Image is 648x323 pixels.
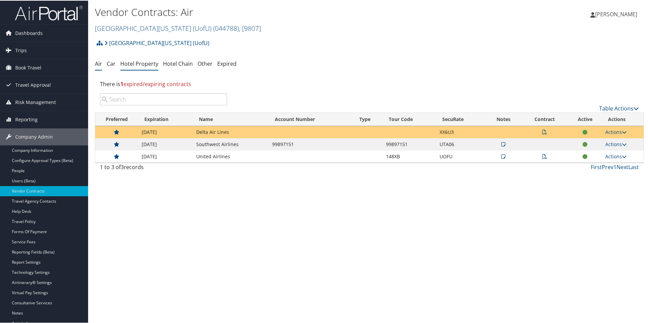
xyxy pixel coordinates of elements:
[383,138,436,150] td: 99897151
[602,112,644,125] th: Actions
[100,93,227,105] input: Search
[436,150,486,162] td: UOFU
[486,112,521,125] th: Notes: activate to sort column ascending
[590,3,644,24] a: [PERSON_NAME]
[138,112,193,125] th: Expiration: activate to sort column ascending
[613,163,616,170] a: 1
[95,59,102,67] a: Air
[217,59,237,67] a: Expired
[15,128,53,145] span: Company Admin
[193,138,268,150] td: Southwest Airlines
[15,59,41,76] span: Book Travel
[138,125,193,138] td: [DATE]
[616,163,628,170] a: Next
[193,112,268,125] th: Name: activate to sort column ascending
[521,112,568,125] th: Contract: activate to sort column ascending
[568,112,602,125] th: Active: activate to sort column ascending
[269,138,353,150] td: 99897151
[138,138,193,150] td: [DATE]
[15,4,83,20] img: airportal-logo.png
[121,163,124,170] span: 3
[605,140,627,147] a: Actions
[15,24,43,41] span: Dashboards
[95,112,138,125] th: Preferred: activate to sort column ascending
[628,163,639,170] a: Last
[605,153,627,159] a: Actions
[595,10,637,17] span: [PERSON_NAME]
[383,150,436,162] td: 148XB
[605,128,627,135] a: Actions
[120,80,123,87] strong: 1
[436,112,486,125] th: SecuRate: activate to sort column ascending
[120,80,191,87] span: expired/expiring contracts
[107,59,116,67] a: Car
[602,163,613,170] a: Prev
[100,162,227,174] div: 1 to 3 of records
[138,150,193,162] td: [DATE]
[198,59,212,67] a: Other
[15,93,56,110] span: Risk Management
[383,112,436,125] th: Tour Code: activate to sort column ascending
[213,23,239,32] span: ( 044788 )
[95,4,461,19] h1: Vendor Contracts: Air
[163,59,193,67] a: Hotel Chain
[239,23,261,32] span: , [ 9807 ]
[15,76,51,93] span: Travel Approval
[591,163,602,170] a: First
[95,74,644,93] div: There is
[120,59,158,67] a: Hotel Property
[436,138,486,150] td: UTA06
[15,41,27,58] span: Trips
[193,150,268,162] td: United Airlines
[599,104,639,112] a: Table Actions
[15,110,38,127] span: Reporting
[269,112,353,125] th: Account Number: activate to sort column ascending
[104,36,209,49] a: [GEOGRAPHIC_DATA][US_STATE] (UofU)
[436,125,486,138] td: XX6U3
[95,23,261,32] a: [GEOGRAPHIC_DATA][US_STATE] (UofU)
[193,125,268,138] td: Delta Air Lines
[353,112,383,125] th: Type: activate to sort column ascending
